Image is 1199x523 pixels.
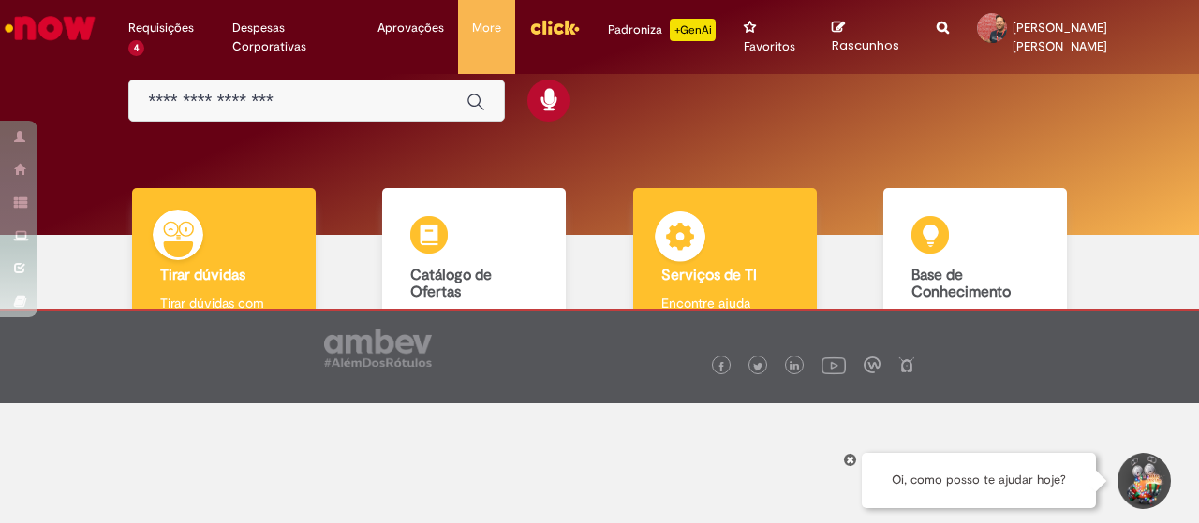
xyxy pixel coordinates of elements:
span: Favoritos [744,37,795,56]
span: 4 [128,40,144,56]
a: Tirar dúvidas Tirar dúvidas com Lupi Assist e Gen Ai [98,188,349,350]
b: Tirar dúvidas [160,266,245,284]
img: logo_footer_workplace.png [864,356,881,373]
span: Despesas Corporativas [232,19,349,56]
a: Base de Conhecimento Consulte e aprenda [851,188,1102,350]
span: Aprovações [377,19,444,37]
a: Serviços de TI Encontre ajuda [599,188,851,350]
img: click_logo_yellow_360x200.png [529,13,580,41]
p: Tirar dúvidas com Lupi Assist e Gen Ai [160,294,288,331]
span: Requisições [128,19,194,37]
span: [PERSON_NAME] [PERSON_NAME] [1013,20,1107,54]
img: logo_footer_youtube.png [822,353,846,377]
span: More [472,19,501,37]
img: logo_footer_ambev_rotulo_gray.png [324,329,432,367]
img: logo_footer_twitter.png [753,362,762,371]
span: Rascunhos [832,36,899,54]
img: logo_footer_naosei.png [898,356,915,373]
a: Catálogo de Ofertas Abra uma solicitação [349,188,600,350]
img: logo_footer_facebook.png [717,362,726,371]
p: +GenAi [670,19,716,41]
img: logo_footer_linkedin.png [790,361,799,372]
a: Rascunhos [832,20,909,54]
button: Iniciar Conversa de Suporte [1115,453,1171,509]
div: Oi, como posso te ajudar hoje? [862,453,1096,508]
b: Catálogo de Ofertas [410,266,492,301]
b: Base de Conhecimento [911,266,1011,301]
p: Encontre ajuda [661,294,789,312]
img: ServiceNow [2,9,98,47]
b: Serviços de TI [661,266,757,284]
div: Padroniza [608,19,716,41]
